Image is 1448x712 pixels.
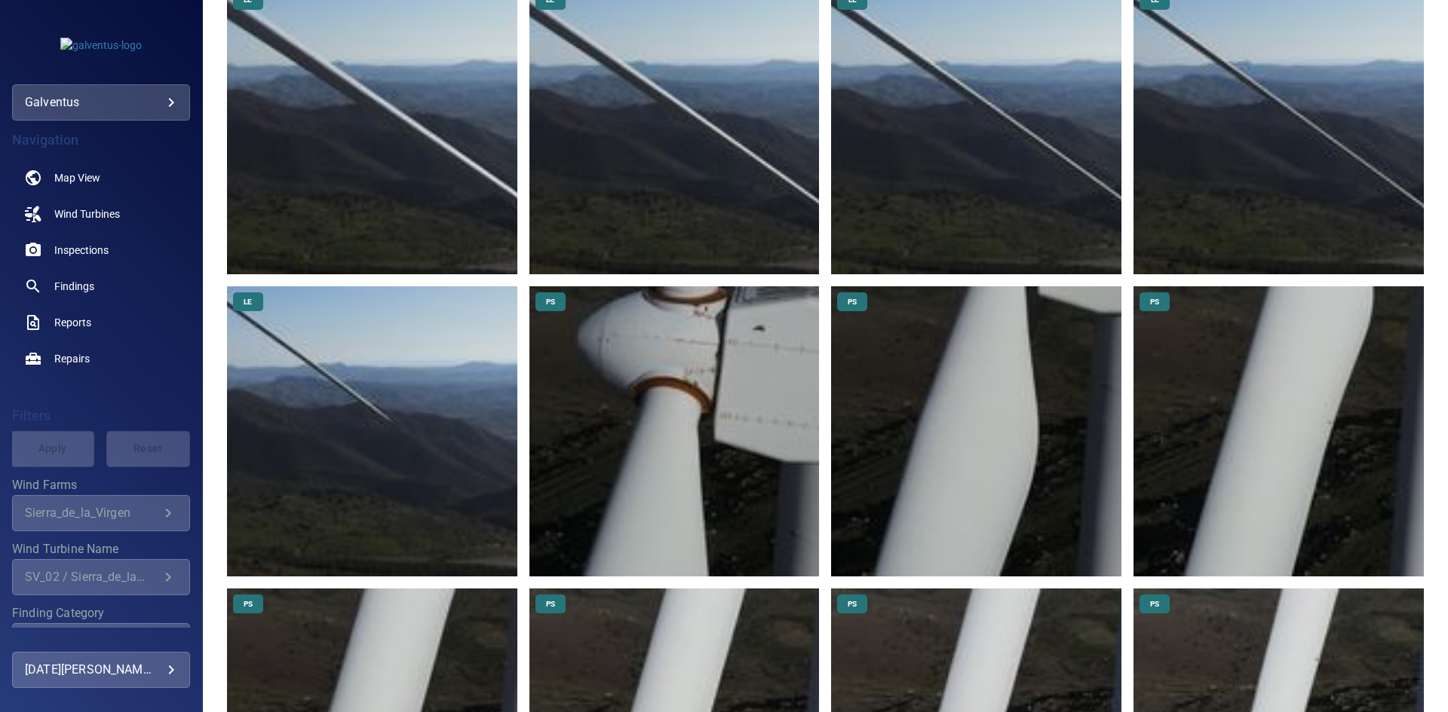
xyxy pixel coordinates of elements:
[1141,297,1168,307] span: PS
[25,570,159,584] div: SV_02 / Sierra_de_la_Virgen
[537,297,564,307] span: PS
[12,232,190,268] a: inspections noActive
[54,206,120,222] span: Wind Turbines
[54,315,91,330] span: Reports
[12,160,190,196] a: map noActive
[54,279,94,294] span: Findings
[12,607,190,619] label: Finding Category
[12,84,190,121] div: galventus
[12,133,190,148] h4: Navigation
[12,408,190,423] h4: Filters
[839,599,866,610] span: PS
[1141,599,1168,610] span: PS
[25,90,177,115] div: galventus
[235,297,261,307] span: LE
[839,297,866,307] span: PS
[12,304,190,341] a: reports noActive
[12,543,190,555] label: Wind Turbine Name
[54,351,90,366] span: Repairs
[537,599,564,610] span: PS
[12,623,190,659] div: Finding Category
[54,170,100,185] span: Map View
[12,479,190,491] label: Wind Farms
[12,341,190,377] a: repairs noActive
[25,658,177,682] div: [DATE][PERSON_NAME]
[12,196,190,232] a: windturbines noActive
[60,38,142,53] img: galventus-logo
[54,243,109,258] span: Inspections
[235,599,262,610] span: PS
[12,495,190,531] div: Wind Farms
[12,268,190,304] a: findings noActive
[25,506,159,520] div: Sierra_de_la_Virgen
[12,559,190,595] div: Wind Turbine Name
